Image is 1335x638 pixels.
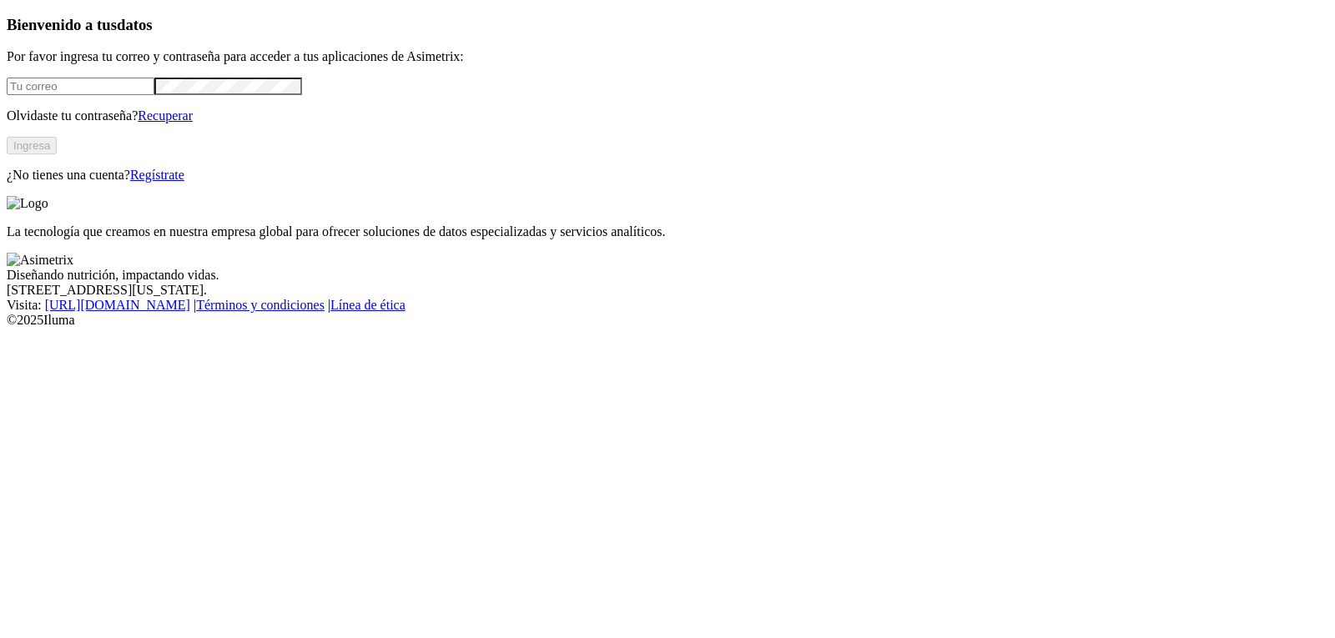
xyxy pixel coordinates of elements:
img: Logo [7,196,48,211]
a: Términos y condiciones [196,298,325,312]
a: Línea de ética [330,298,406,312]
h3: Bienvenido a tus [7,16,1328,34]
span: datos [117,16,153,33]
div: © 2025 Iluma [7,313,1328,328]
input: Tu correo [7,78,154,95]
p: La tecnología que creamos en nuestra empresa global para ofrecer soluciones de datos especializad... [7,224,1328,239]
img: Asimetrix [7,253,73,268]
div: [STREET_ADDRESS][US_STATE]. [7,283,1328,298]
p: ¿No tienes una cuenta? [7,168,1328,183]
div: Visita : | | [7,298,1328,313]
div: Diseñando nutrición, impactando vidas. [7,268,1328,283]
a: [URL][DOMAIN_NAME] [45,298,190,312]
p: Por favor ingresa tu correo y contraseña para acceder a tus aplicaciones de Asimetrix: [7,49,1328,64]
a: Recuperar [138,108,193,123]
p: Olvidaste tu contraseña? [7,108,1328,123]
a: Regístrate [130,168,184,182]
button: Ingresa [7,137,57,154]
